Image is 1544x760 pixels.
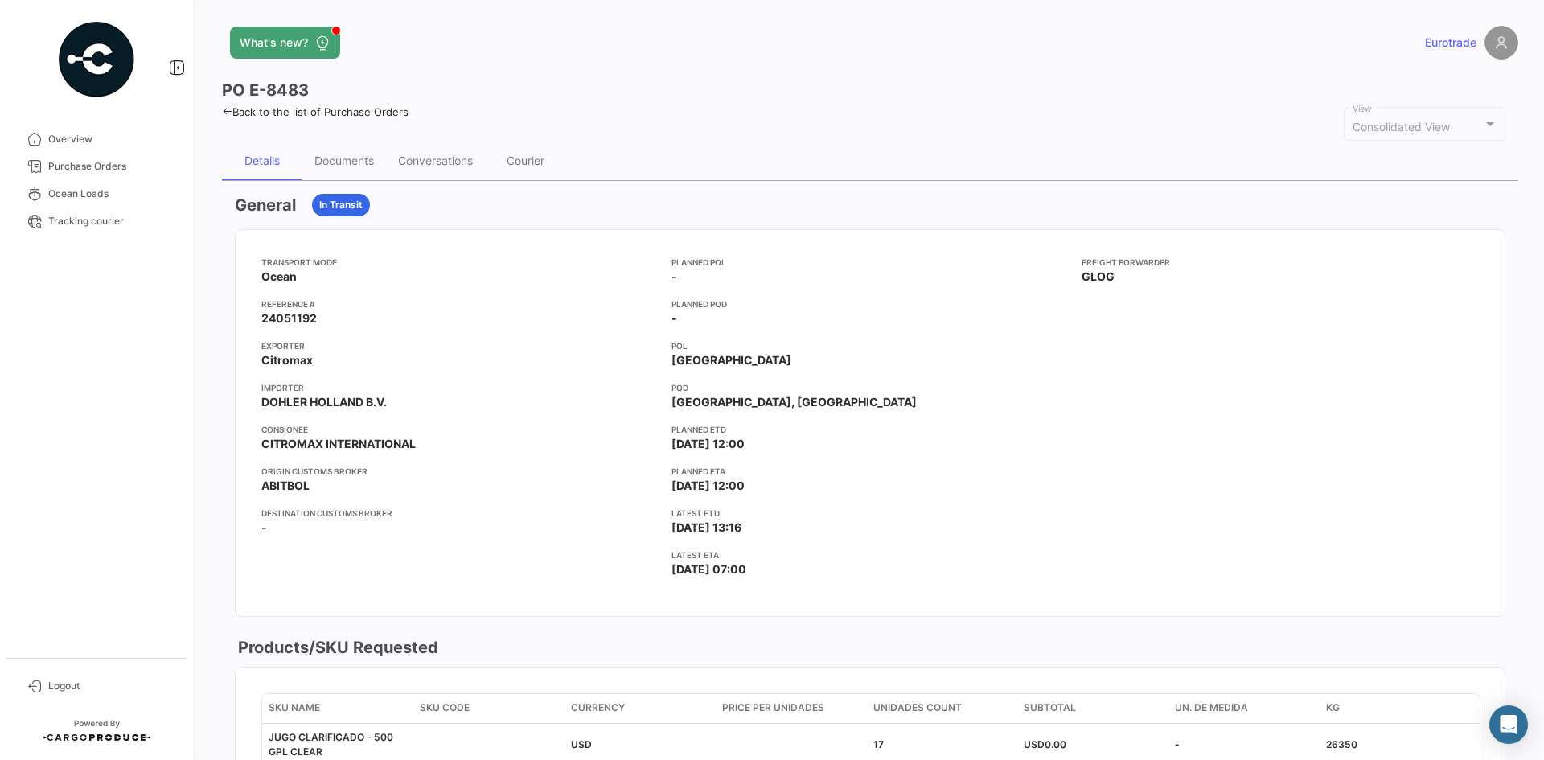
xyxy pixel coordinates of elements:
app-card-info-title: POL [671,339,1069,352]
span: DOHLER HOLLAND B.V. [261,394,387,410]
span: Ocean Loads [48,187,174,201]
span: GLOG [1082,269,1115,285]
app-card-info-title: Reference # [261,298,659,310]
span: - [261,520,267,536]
span: What's new? [240,35,308,51]
span: Unidades count [873,700,962,715]
span: USD [1024,738,1045,750]
datatable-header-cell: Currency [565,694,716,723]
datatable-header-cell: SKU Name [262,694,413,723]
datatable-header-cell: SKU Code [413,694,565,723]
span: [GEOGRAPHIC_DATA] [671,352,791,368]
span: Logout [48,679,174,693]
span: UN. DE MEDIDA [1175,700,1248,715]
span: [DATE] 07:00 [671,561,746,577]
h3: Products/SKU Requested [235,636,438,659]
div: Conversations [398,154,473,167]
app-card-info-title: Importer [261,381,659,394]
app-card-info-title: Planned ETD [671,423,1069,436]
span: [DATE] 13:16 [671,520,741,536]
span: Tracking courier [48,214,174,228]
span: USD [571,738,592,750]
app-card-info-title: Destination Customs Broker [261,507,659,520]
span: - [671,269,677,285]
img: powered-by.png [56,19,137,100]
span: Ocean [261,269,297,285]
div: Documents [314,154,374,167]
span: In Transit [319,198,363,212]
app-card-info-title: Planned POD [671,298,1069,310]
a: Overview [13,125,180,153]
h3: PO E-8483 [222,79,309,101]
app-card-info-title: Origin Customs Broker [261,465,659,478]
h3: General [235,194,296,216]
app-card-info-title: Planned POL [671,256,1069,269]
span: SKU Name [269,700,320,715]
app-card-info-title: Latest ETD [671,507,1069,520]
div: Courier [507,154,544,167]
div: 17 [873,737,1012,752]
a: Purchase Orders [13,153,180,180]
button: What's new? [230,27,340,59]
div: Abrir Intercom Messenger [1489,705,1528,744]
span: Eurotrade [1425,35,1476,51]
span: SKU Code [420,700,470,715]
span: KG [1326,700,1340,715]
span: CITROMAX INTERNATIONAL [261,436,416,452]
span: Currency [571,700,625,715]
app-card-info-title: Transport mode [261,256,659,269]
span: Subtotal [1024,700,1076,715]
a: Tracking courier [13,207,180,235]
span: [GEOGRAPHIC_DATA], [GEOGRAPHIC_DATA] [671,394,917,410]
app-card-info-title: POD [671,381,1069,394]
span: Overview [48,132,174,146]
a: Back to the list of Purchase Orders [222,105,409,118]
app-card-info-title: Freight Forwarder [1082,256,1479,269]
span: JUGO CLARIFICADO - 500 GPL CLEAR [269,731,393,758]
span: 0.00 [1045,738,1066,750]
mat-select-trigger: Consolidated View [1353,120,1450,134]
app-card-info-title: Consignee [261,423,659,436]
span: ABITBOL [261,478,310,494]
span: 26350 [1326,738,1357,750]
app-card-info-title: Latest ETA [671,548,1069,561]
span: - [1175,738,1180,750]
img: placeholder-user.png [1484,26,1518,60]
span: 24051192 [261,310,317,327]
app-card-info-title: Exporter [261,339,659,352]
div: Details [244,154,280,167]
span: - [671,310,677,327]
app-card-info-title: Planned ETA [671,465,1069,478]
span: Citromax [261,352,313,368]
span: [DATE] 12:00 [671,478,745,494]
span: Purchase Orders [48,159,174,174]
span: Price per Unidades [722,700,824,715]
span: [DATE] 12:00 [671,436,745,452]
a: Ocean Loads [13,180,180,207]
